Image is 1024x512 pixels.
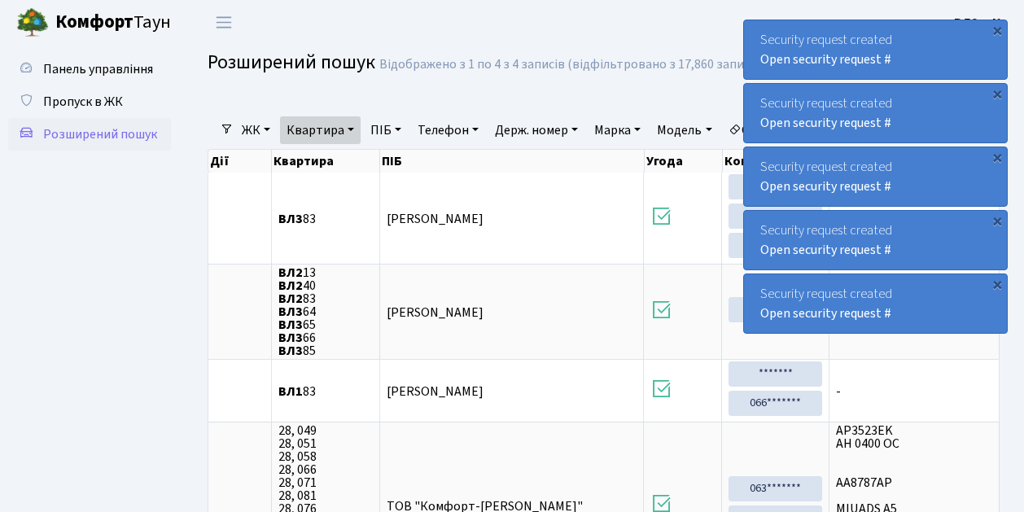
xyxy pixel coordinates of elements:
span: Розширений пошук [43,125,157,143]
b: ВЛ2 -. К. [954,14,1004,32]
span: Розширений пошук [208,48,375,77]
a: Квартира [280,116,361,144]
span: [PERSON_NAME] [387,383,484,400]
span: Таун [55,9,171,37]
a: Open security request # [760,177,891,195]
a: Телефон [411,116,485,144]
span: 13 40 83 64 65 66 85 [278,266,373,357]
a: Марка [588,116,647,144]
b: ВЛ1 [278,383,303,400]
div: Security request created [744,147,1007,206]
th: Контакти [723,150,830,173]
span: Панель управління [43,60,153,78]
span: Пропуск в ЖК [43,93,123,111]
b: ВЛ3 [278,303,303,321]
span: - [836,385,992,398]
b: ВЛ2 [278,264,303,282]
div: Security request created [744,20,1007,79]
a: Очистити фільтри [722,116,856,144]
div: Security request created [744,274,1007,333]
span: [PERSON_NAME] [387,210,484,228]
div: Security request created [744,211,1007,269]
th: Угода [645,150,723,173]
th: Дії [208,150,272,173]
a: Open security request # [760,50,891,68]
b: ВЛ3 [278,316,303,334]
span: 83 [278,212,373,225]
a: ЖК [235,116,277,144]
div: × [989,22,1005,38]
a: Open security request # [760,114,891,132]
button: Переключити навігацію [203,9,244,36]
b: ВЛ2 [278,277,303,295]
a: Open security request # [760,241,891,259]
th: ПІБ [380,150,645,173]
div: × [989,212,1005,229]
a: Пропуск в ЖК [8,85,171,118]
a: Open security request # [760,304,891,322]
div: Відображено з 1 по 4 з 4 записів (відфільтровано з 17,860 записів). [379,57,767,72]
b: ВЛ2 [278,290,303,308]
a: Модель [650,116,718,144]
b: ВЛ3 [278,210,303,228]
div: Security request created [744,84,1007,142]
span: 83 [278,385,373,398]
b: Комфорт [55,9,133,35]
div: × [989,85,1005,102]
th: Квартира [272,150,380,173]
div: × [989,276,1005,292]
a: ПІБ [364,116,408,144]
img: logo.png [16,7,49,39]
b: ВЛ3 [278,329,303,347]
b: ВЛ3 [278,342,303,360]
span: [PERSON_NAME] [387,304,484,322]
a: Розширений пошук [8,118,171,151]
a: ВЛ2 -. К. [954,13,1004,33]
a: Панель управління [8,53,171,85]
div: × [989,149,1005,165]
a: Держ. номер [488,116,584,144]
